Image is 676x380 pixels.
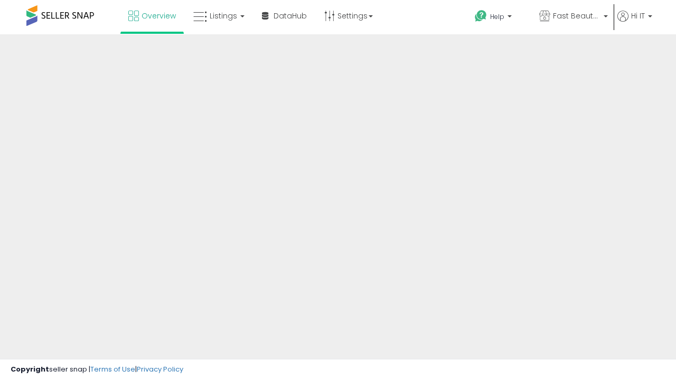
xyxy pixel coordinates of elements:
[274,11,307,21] span: DataHub
[90,364,135,374] a: Terms of Use
[631,11,645,21] span: Hi IT
[553,11,600,21] span: Fast Beauty ([GEOGRAPHIC_DATA])
[210,11,237,21] span: Listings
[137,364,183,374] a: Privacy Policy
[617,11,652,34] a: Hi IT
[142,11,176,21] span: Overview
[474,9,487,23] i: Get Help
[11,365,183,375] div: seller snap | |
[466,2,530,34] a: Help
[490,12,504,21] span: Help
[11,364,49,374] strong: Copyright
